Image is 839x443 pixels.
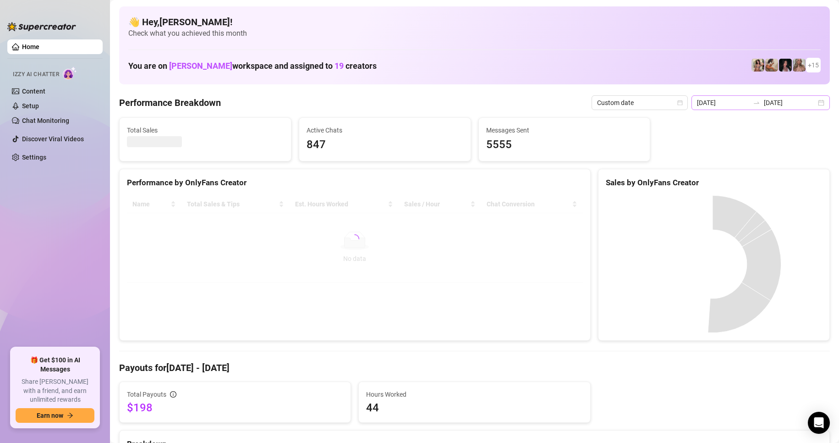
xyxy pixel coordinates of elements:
h4: Performance Breakdown [119,96,221,109]
img: logo-BBDzfeDw.svg [7,22,76,31]
img: Kayla (@kaylathaylababy) [765,59,778,72]
h4: 👋 Hey, [PERSON_NAME] ! [128,16,821,28]
img: Avry (@avryjennervip) [751,59,764,72]
span: 847 [307,136,463,154]
div: Sales by OnlyFans Creator [606,177,822,189]
a: Settings [22,154,46,161]
a: Home [22,43,39,50]
span: + 15 [808,60,819,70]
span: Izzy AI Chatter [13,70,59,79]
span: Check what you achieved this month [128,28,821,39]
span: swap-right [753,99,760,106]
span: $198 [127,400,343,415]
span: Share [PERSON_NAME] with a friend, and earn unlimited rewards [16,377,94,404]
span: 44 [366,400,582,415]
span: info-circle [170,391,176,398]
a: Discover Viral Videos [22,135,84,143]
a: Setup [22,102,39,110]
span: [PERSON_NAME] [169,61,232,71]
span: loading [349,233,361,245]
input: End date [764,98,816,108]
h1: You are on workspace and assigned to creators [128,61,377,71]
span: 5555 [486,136,643,154]
input: Start date [697,98,749,108]
span: Earn now [37,412,63,419]
img: AI Chatter [63,66,77,80]
span: Total Sales [127,125,284,135]
img: Baby (@babyyyybellaa) [779,59,792,72]
button: Earn nowarrow-right [16,408,94,423]
span: arrow-right [67,412,73,419]
h4: Payouts for [DATE] - [DATE] [119,361,830,374]
img: Kenzie (@dmaxkenz) [793,59,806,72]
span: calendar [677,100,683,105]
span: Hours Worked [366,389,582,399]
span: Custom date [597,96,682,110]
a: Chat Monitoring [22,117,69,124]
span: Messages Sent [486,125,643,135]
span: 19 [335,61,344,71]
a: Content [22,88,45,95]
span: to [753,99,760,106]
span: Active Chats [307,125,463,135]
div: Performance by OnlyFans Creator [127,177,583,189]
span: 🎁 Get $100 in AI Messages [16,356,94,374]
span: Total Payouts [127,389,166,399]
div: Open Intercom Messenger [808,412,830,434]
